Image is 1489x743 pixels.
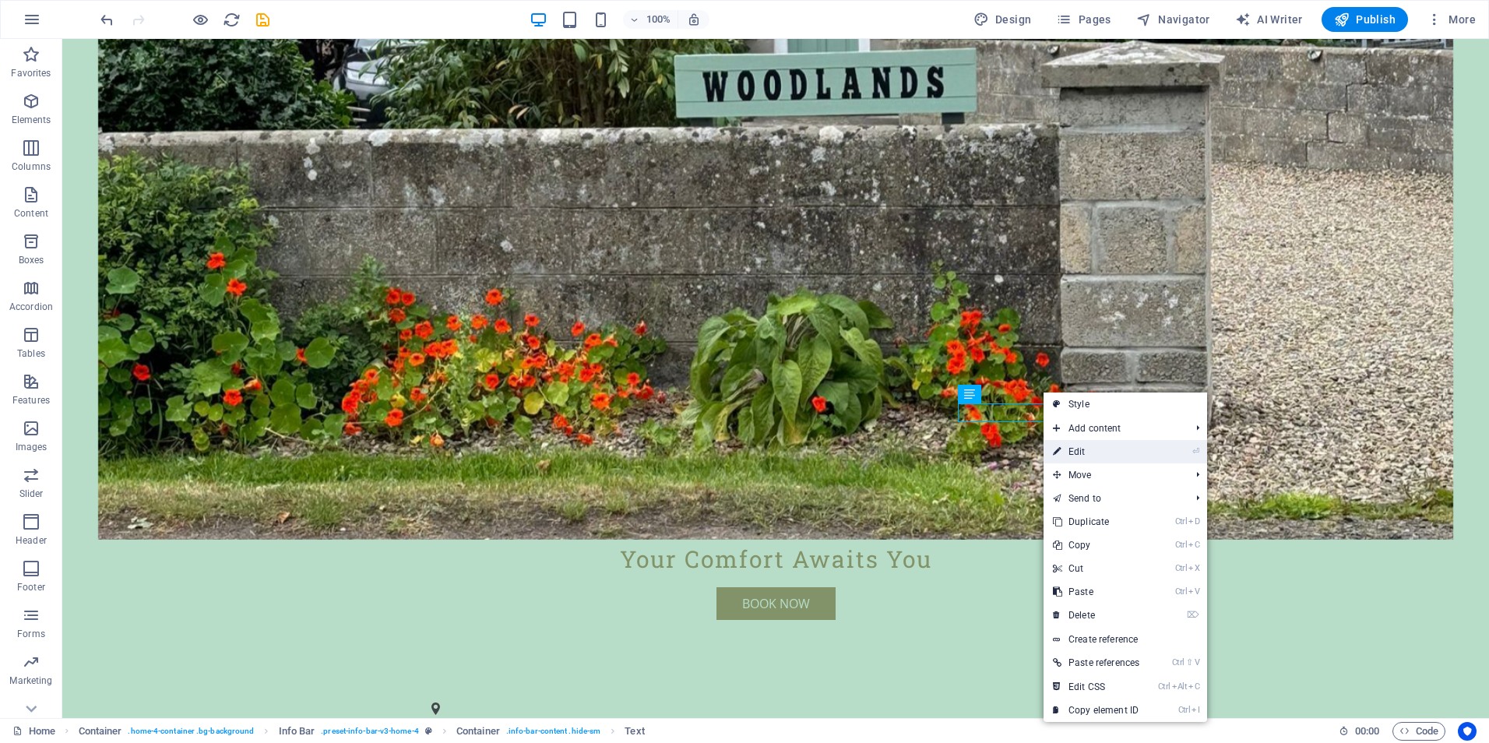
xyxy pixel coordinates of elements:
[1399,722,1438,741] span: Code
[128,722,254,741] span: . home-4-container .bg-background
[1172,657,1185,667] i: Ctrl
[191,10,209,29] button: Click here to leave preview mode and continue editing
[12,394,50,407] p: Features
[456,722,500,741] span: Click to select. Double-click to edit
[967,7,1038,32] div: Design (Ctrl+Alt+Y)
[1186,657,1193,667] i: ⇧
[1392,722,1445,741] button: Code
[12,722,55,741] a: Click to cancel selection. Double-click to open Pages
[1195,657,1199,667] i: V
[1355,722,1379,741] span: 00 00
[17,628,45,640] p: Forms
[14,207,48,220] p: Content
[1044,699,1149,722] a: CtrlICopy element ID
[1044,628,1207,651] a: Create reference
[1044,417,1184,440] span: Add content
[222,10,241,29] button: reload
[1235,12,1303,27] span: AI Writer
[17,347,45,360] p: Tables
[1044,393,1207,416] a: Style
[79,722,645,741] nav: breadcrumb
[17,581,45,593] p: Footer
[19,488,44,500] p: Slider
[1056,12,1111,27] span: Pages
[1044,463,1184,487] span: Move
[9,301,53,313] p: Accordion
[625,722,644,741] span: Click to select. Double-click to edit
[1044,580,1149,604] a: CtrlVPaste
[1044,675,1149,699] a: CtrlAltCEdit CSS
[1175,563,1188,573] i: Ctrl
[253,10,272,29] button: save
[11,67,51,79] p: Favorites
[973,12,1032,27] span: Design
[1044,557,1149,580] a: CtrlXCut
[1339,722,1380,741] h6: Session time
[1136,12,1210,27] span: Navigator
[223,11,241,29] i: Reload page
[1175,586,1188,597] i: Ctrl
[1334,12,1396,27] span: Publish
[1366,725,1368,737] span: :
[1175,540,1188,550] i: Ctrl
[1192,705,1199,715] i: I
[506,722,600,741] span: . info-bar-content .hide-sm
[1175,516,1188,526] i: Ctrl
[1130,7,1216,32] button: Navigator
[1420,7,1482,32] button: More
[1187,610,1199,620] i: ⌦
[1050,7,1117,32] button: Pages
[1188,540,1199,550] i: C
[687,12,701,26] i: On resize automatically adjust zoom level to fit chosen device.
[1172,681,1188,692] i: Alt
[1044,510,1149,533] a: CtrlDDuplicate
[12,160,51,173] p: Columns
[967,7,1038,32] button: Design
[9,674,52,687] p: Marketing
[1044,533,1149,557] a: CtrlCCopy
[98,11,116,29] i: Undo: Change link (Ctrl+Z)
[279,722,315,741] span: Click to select. Double-click to edit
[425,727,432,735] i: This element is a customizable preset
[16,534,47,547] p: Header
[1192,446,1199,456] i: ⏎
[1044,651,1149,674] a: Ctrl⇧VPaste references
[1458,722,1477,741] button: Usercentrics
[646,10,671,29] h6: 100%
[1229,7,1309,32] button: AI Writer
[1044,487,1184,510] a: Send to
[1044,604,1149,627] a: ⌦Delete
[1044,440,1149,463] a: ⏎Edit
[12,114,51,126] p: Elements
[1158,681,1170,692] i: Ctrl
[1427,12,1476,27] span: More
[1188,681,1199,692] i: C
[79,722,122,741] span: Click to select. Double-click to edit
[97,10,116,29] button: undo
[1188,516,1199,526] i: D
[1188,563,1199,573] i: X
[1188,586,1199,597] i: V
[439,677,470,694] span: Banff
[1178,705,1191,715] i: Ctrl
[1322,7,1408,32] button: Publish
[254,11,272,29] i: Save (Ctrl+S)
[16,441,48,453] p: Images
[321,722,418,741] span: . preset-info-bar-v3-home-4
[19,254,44,266] p: Boxes
[623,10,678,29] button: 100%
[473,677,527,694] span: AB45 3SX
